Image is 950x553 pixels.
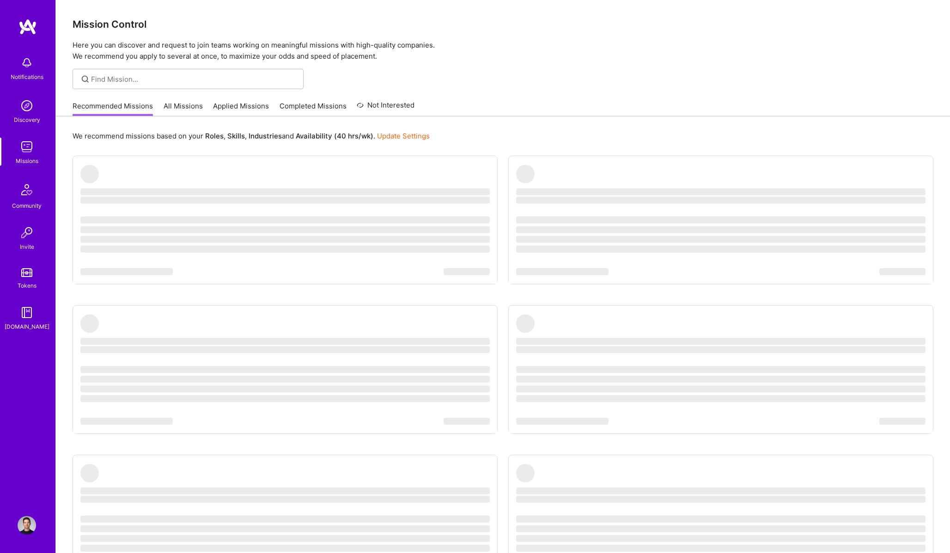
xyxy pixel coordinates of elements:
a: User Avatar [15,516,38,535]
a: Applied Missions [213,101,269,116]
img: guide book [18,303,36,322]
h3: Mission Control [73,18,933,30]
p: Here you can discover and request to join teams working on meaningful missions with high-quality ... [73,40,933,62]
b: Industries [249,132,282,140]
i: icon SearchGrey [80,74,91,84]
div: Missions [16,156,38,166]
img: Invite [18,223,36,242]
img: teamwork [18,138,36,156]
img: logo [18,18,37,35]
div: Community [12,201,42,210]
a: Completed Missions [280,101,347,116]
b: Skills [227,132,245,140]
div: Notifications [11,72,43,82]
img: discovery [18,96,36,115]
img: User Avatar [18,516,36,535]
img: Community [16,179,38,201]
b: Availability (40 hrs/wk) [296,132,373,140]
a: Recommended Missions [73,101,153,116]
div: Invite [20,242,34,252]
div: [DOMAIN_NAME] [5,322,49,331]
b: Roles [205,132,224,140]
div: Discovery [14,115,40,125]
input: Find Mission... [91,74,297,84]
img: tokens [21,268,32,277]
img: bell [18,54,36,72]
p: We recommend missions based on your , , and . [73,131,430,141]
a: All Missions [164,101,203,116]
a: Update Settings [377,132,430,140]
a: Not Interested [357,100,414,116]
div: Tokens [18,281,37,290]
